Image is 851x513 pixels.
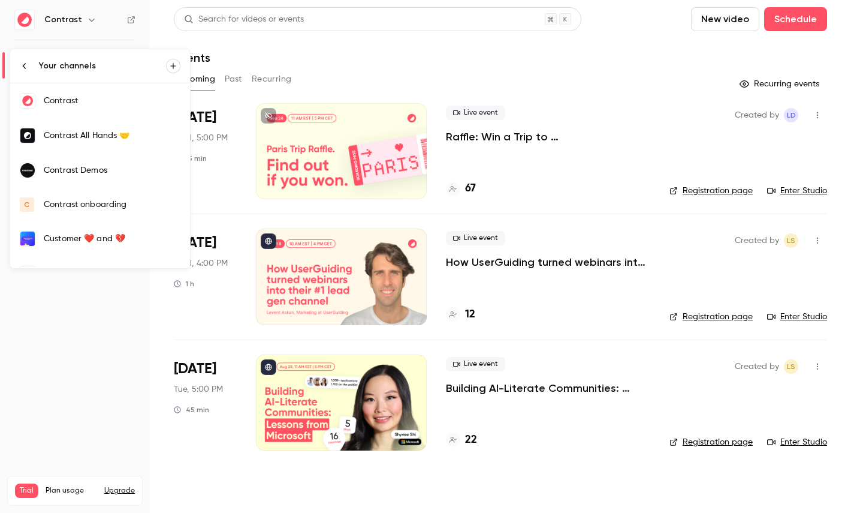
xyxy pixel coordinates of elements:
div: [PERSON_NAME] @ Contrast [44,268,180,280]
div: Contrast [44,95,180,107]
img: Contrast [20,94,35,108]
img: Customer ❤️ and 💔 [20,232,35,246]
img: Contrast Demos [20,163,35,178]
span: C [24,199,29,210]
div: Customer ❤️ and 💔 [44,233,180,245]
div: Your channels [39,60,166,72]
img: Nathan @ Contrast [20,266,35,281]
img: Contrast All Hands 🤝 [20,128,35,143]
div: Contrast Demos [44,164,180,176]
div: Contrast All Hands 🤝 [44,130,180,142]
div: Contrast onboarding [44,199,180,211]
